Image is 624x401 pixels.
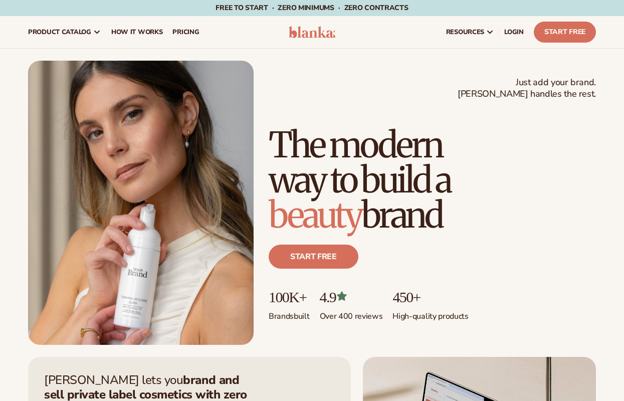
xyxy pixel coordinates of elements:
a: resources [441,16,499,48]
span: Free to start · ZERO minimums · ZERO contracts [216,3,408,13]
p: Brands built [269,305,310,322]
span: resources [446,28,484,36]
img: Female holding tanning mousse. [28,61,254,345]
a: pricing [167,16,204,48]
a: LOGIN [499,16,529,48]
a: Start free [269,245,358,269]
a: How It Works [106,16,168,48]
span: beauty [269,193,361,237]
h1: The modern way to build a brand [269,127,596,233]
p: 100K+ [269,289,310,305]
p: Over 400 reviews [320,305,383,322]
span: LOGIN [504,28,524,36]
img: logo [289,26,336,38]
a: Start Free [534,22,596,43]
a: product catalog [23,16,106,48]
p: High-quality products [392,305,468,322]
span: How It Works [111,28,163,36]
span: product catalog [28,28,91,36]
span: Just add your brand. [PERSON_NAME] handles the rest. [458,77,596,100]
p: 4.9 [320,289,383,305]
span: pricing [172,28,199,36]
p: 450+ [392,289,468,305]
